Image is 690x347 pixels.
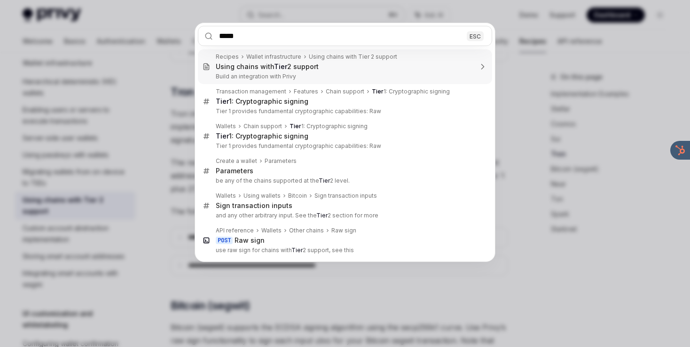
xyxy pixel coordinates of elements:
[216,123,236,130] div: Wallets
[316,212,328,219] b: Tier
[216,132,308,140] div: 1: Cryptographic signing
[467,31,484,41] div: ESC
[290,123,301,130] b: Tier
[331,227,356,234] div: Raw sign
[216,88,286,95] div: Transaction management
[243,192,281,200] div: Using wallets
[326,88,364,95] div: Chain support
[216,62,319,71] div: Using chains with 2 support
[290,123,368,130] div: 1: Cryptographic signing
[216,192,236,200] div: Wallets
[372,88,450,95] div: 1: Cryptographic signing
[216,73,472,80] p: Build an integration with Privy
[216,201,292,210] div: Sign transaction inputs
[372,88,384,95] b: Tier
[246,53,301,61] div: Wallet infrastructure
[274,62,287,70] b: Tier
[265,157,297,165] div: Parameters
[216,97,229,105] b: Tier
[288,192,307,200] div: Bitcoin
[235,236,265,245] div: Raw sign
[314,192,377,200] div: Sign transaction inputs
[216,142,472,150] p: Tier 1 provides fundamental cryptographic capabilities: Raw
[319,177,330,184] b: Tier
[261,227,282,234] div: Wallets
[216,97,308,106] div: 1: Cryptographic signing
[216,167,253,175] div: Parameters
[243,123,282,130] div: Chain support
[216,53,239,61] div: Recipes
[216,108,472,115] p: Tier 1 provides fundamental cryptographic capabilities: Raw
[289,227,324,234] div: Other chains
[216,227,254,234] div: API reference
[291,247,303,254] b: Tier
[216,157,257,165] div: Create a wallet
[216,177,472,185] p: be any of the chains supported at the 2 level.
[216,212,472,219] p: and any other arbitrary input. See the 2 section for more
[216,132,229,140] b: Tier
[216,247,472,254] p: use raw sign for chains with 2 support, see this
[216,237,233,244] div: POST
[309,53,397,61] div: Using chains with Tier 2 support
[294,88,318,95] div: Features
